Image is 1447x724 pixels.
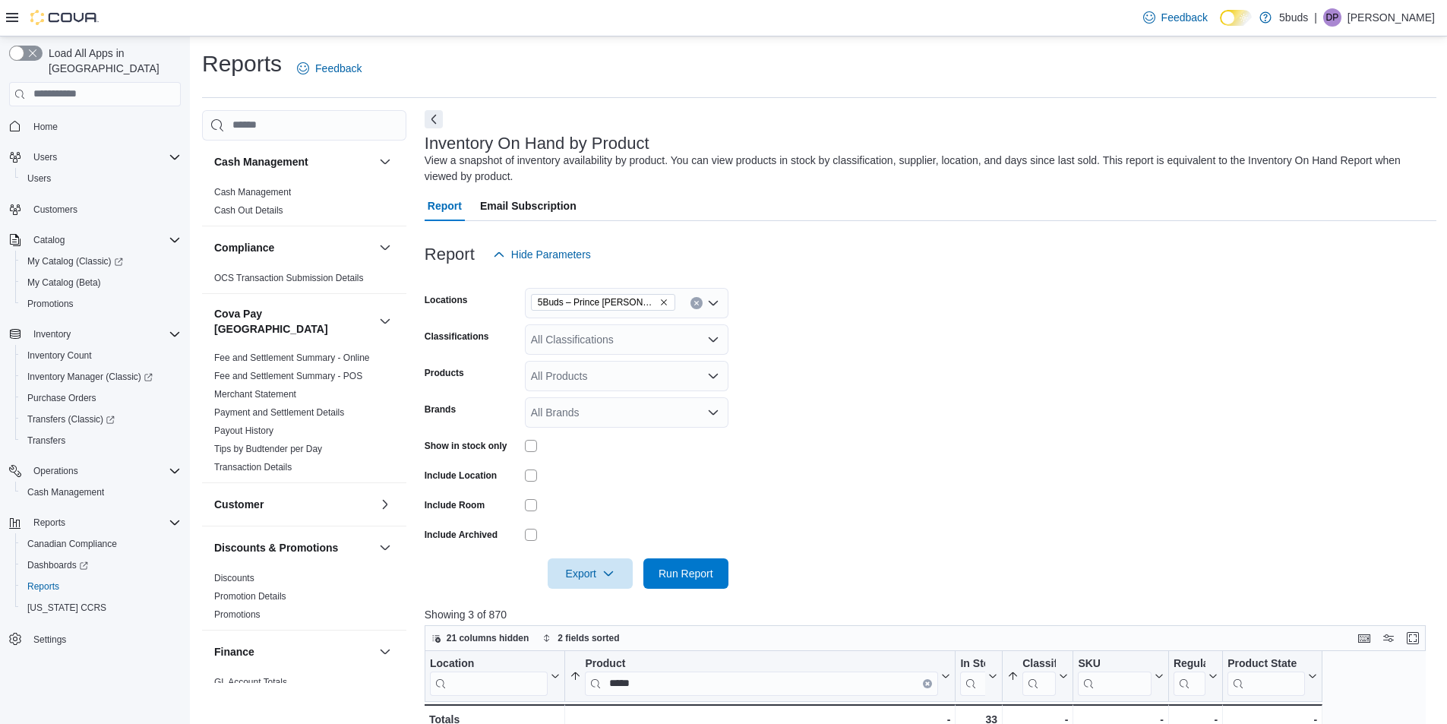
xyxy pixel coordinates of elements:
[9,109,181,690] nav: Complex example
[659,298,668,307] button: Remove 5Buds – Prince Albert from selection in this group
[21,577,181,596] span: Reports
[1007,656,1068,695] button: Classification
[33,234,65,246] span: Catalog
[21,389,103,407] a: Purchase Orders
[643,558,728,589] button: Run Report
[27,325,181,343] span: Inventory
[214,590,286,602] span: Promotion Details
[21,410,181,428] span: Transfers (Classic)
[1326,8,1339,27] span: DP
[27,602,106,614] span: [US_STATE] CCRS
[447,632,529,644] span: 21 columns hidden
[430,656,560,695] button: Location
[3,460,187,482] button: Operations
[960,656,985,695] div: In Stock Qty
[21,483,110,501] a: Cash Management
[21,410,121,428] a: Transfers (Classic)
[214,186,291,198] span: Cash Management
[214,406,344,419] span: Payment and Settlement Details
[1220,26,1221,27] span: Dark Mode
[1022,656,1056,695] div: Classification
[425,403,456,416] label: Brands
[21,273,181,292] span: My Catalog (Beta)
[376,312,394,330] button: Cova Pay [GEOGRAPHIC_DATA]
[21,432,71,450] a: Transfers
[531,294,675,311] span: 5Buds – Prince Albert
[214,444,322,454] a: Tips by Budtender per Day
[1137,2,1214,33] a: Feedback
[15,409,187,430] a: Transfers (Classic)
[1355,629,1373,647] button: Keyboard shortcuts
[3,229,187,251] button: Catalog
[27,118,64,136] a: Home
[27,631,72,649] a: Settings
[214,370,362,382] span: Fee and Settlement Summary - POS
[1379,629,1398,647] button: Display options
[3,628,187,650] button: Settings
[536,629,625,647] button: 2 fields sorted
[27,349,92,362] span: Inventory Count
[15,272,187,293] button: My Catalog (Beta)
[214,388,296,400] span: Merchant Statement
[425,245,475,264] h3: Report
[3,324,187,345] button: Inventory
[214,187,291,198] a: Cash Management
[214,540,338,555] h3: Discounts & Promotions
[538,295,656,310] span: 5Buds – Prince [PERSON_NAME]
[1227,656,1317,695] button: Product State
[707,370,719,382] button: Open list of options
[202,49,282,79] h1: Reports
[214,306,373,337] button: Cova Pay [GEOGRAPHIC_DATA]
[214,462,292,473] a: Transaction Details
[27,580,59,593] span: Reports
[214,273,364,283] a: OCS Transaction Submission Details
[376,643,394,661] button: Finance
[1220,10,1252,26] input: Dark Mode
[659,566,713,581] span: Run Report
[214,389,296,400] a: Merchant Statement
[21,295,80,313] a: Promotions
[15,293,187,315] button: Promotions
[21,599,181,617] span: Washington CCRS
[214,644,254,659] h3: Finance
[21,577,65,596] a: Reports
[480,191,577,221] span: Email Subscription
[214,240,274,255] h3: Compliance
[3,198,187,220] button: Customers
[214,204,283,217] span: Cash Out Details
[27,277,101,289] span: My Catalog (Beta)
[425,629,536,647] button: 21 columns hidden
[214,591,286,602] a: Promotion Details
[33,465,78,477] span: Operations
[214,425,273,437] span: Payout History
[425,499,485,511] label: Include Room
[214,154,373,169] button: Cash Management
[214,572,254,584] span: Discounts
[21,252,181,270] span: My Catalog (Classic)
[27,231,71,249] button: Catalog
[3,115,187,138] button: Home
[3,512,187,533] button: Reports
[21,556,94,574] a: Dashboards
[27,435,65,447] span: Transfers
[21,169,181,188] span: Users
[27,231,181,249] span: Catalog
[21,273,107,292] a: My Catalog (Beta)
[21,599,112,617] a: [US_STATE] CCRS
[923,678,932,688] button: Clear input
[214,540,373,555] button: Discounts & Promotions
[960,656,985,671] div: In Stock Qty
[1161,10,1208,25] span: Feedback
[15,168,187,189] button: Users
[1347,8,1435,27] p: [PERSON_NAME]
[214,676,287,688] span: GL Account Totals
[27,462,181,480] span: Operations
[15,430,187,451] button: Transfers
[690,297,703,309] button: Clear input
[27,298,74,310] span: Promotions
[27,514,181,532] span: Reports
[707,334,719,346] button: Open list of options
[21,169,57,188] a: Users
[21,368,159,386] a: Inventory Manager (Classic)
[214,609,261,621] span: Promotions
